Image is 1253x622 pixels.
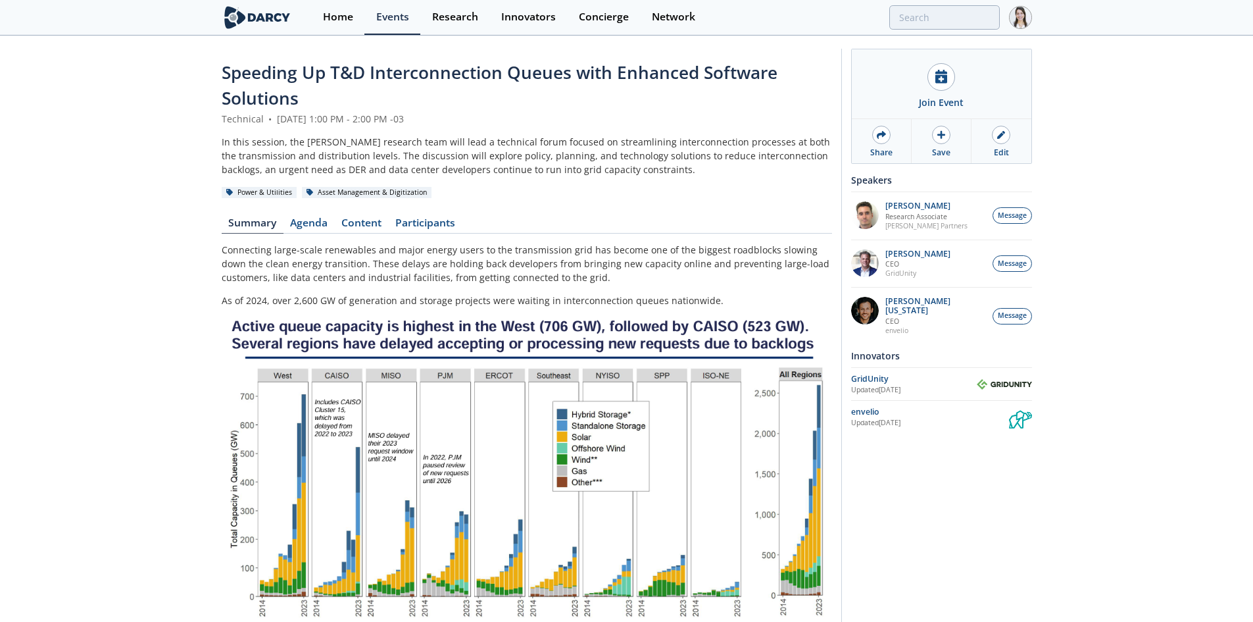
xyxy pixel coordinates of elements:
a: envelio Updated[DATE] envelio [851,405,1032,428]
div: Join Event [919,95,964,109]
span: Message [998,259,1027,269]
div: Innovators [501,12,556,22]
p: GridUnity [885,269,950,278]
p: Research Associate [885,212,968,221]
img: f1d2b35d-fddb-4a25-bd87-d4d314a355e9 [851,201,879,229]
div: Network [652,12,695,22]
button: Message [993,207,1032,224]
div: Events [376,12,409,22]
a: Content [335,218,389,234]
img: logo-wide.svg [222,6,293,29]
img: 1b183925-147f-4a47-82c9-16eeeed5003c [851,297,879,324]
a: Agenda [283,218,335,234]
span: Message [998,311,1027,321]
a: Summary [222,218,283,234]
a: GridUnity Updated[DATE] GridUnity [851,373,1032,396]
div: Research [432,12,478,22]
p: CEO [885,259,950,269]
div: Updated [DATE] [851,385,977,396]
p: [PERSON_NAME] [885,249,950,259]
a: Edit [971,119,1031,163]
p: [PERSON_NAME] Partners [885,221,968,230]
a: Participants [389,218,462,234]
div: Updated [DATE] [851,418,1009,428]
span: Message [998,211,1027,221]
p: As of 2024, over 2,600 GW of generation and storage projects were waiting in interconnection queu... [222,294,832,307]
div: Asset Management & Digitization [302,187,432,199]
img: GridUnity [977,379,1032,390]
div: Power & Utilities [222,187,297,199]
div: Speakers [851,168,1032,192]
div: envelio [851,406,1009,418]
iframe: chat widget [1198,569,1240,609]
div: Technical [DATE] 1:00 PM - 2:00 PM -03 [222,112,832,126]
div: Save [932,147,950,159]
span: Speeding Up T&D Interconnection Queues with Enhanced Software Solutions [222,61,777,110]
input: Advanced Search [889,5,1000,30]
img: envelio [1009,405,1032,428]
p: [PERSON_NAME] [885,201,968,211]
button: Message [993,308,1032,324]
span: • [266,113,274,125]
p: Connecting large-scale renewables and major energy users to the transmission grid has become one ... [222,243,832,284]
div: Home [323,12,353,22]
img: Profile [1009,6,1032,29]
img: d42dc26c-2a28-49ac-afde-9b58c84c0349 [851,249,879,277]
div: Concierge [579,12,629,22]
p: [PERSON_NAME][US_STATE] [885,297,985,315]
div: Edit [994,147,1009,159]
div: In this session, the [PERSON_NAME] research team will lead a technical forum focused on streamlin... [222,135,832,176]
div: Share [870,147,893,159]
button: Message [993,255,1032,272]
p: CEO [885,317,985,326]
div: GridUnity [851,373,977,385]
div: Innovators [851,344,1032,367]
p: envelio [885,326,985,335]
